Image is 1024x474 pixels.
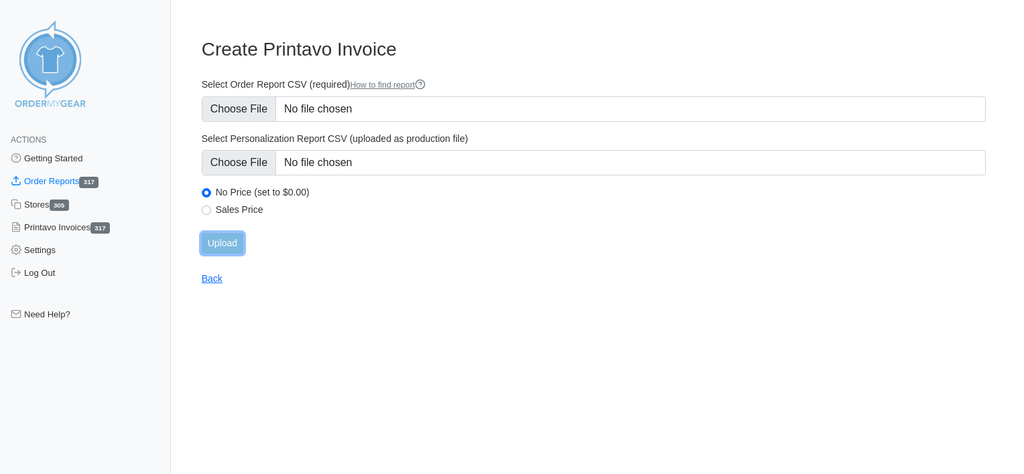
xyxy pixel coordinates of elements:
[216,186,986,198] label: No Price (set to $0.00)
[202,233,243,254] input: Upload
[202,273,222,284] a: Back
[216,204,986,216] label: Sales Price
[79,177,99,188] span: 317
[202,78,986,91] label: Select Order Report CSV (required)
[11,135,46,145] span: Actions
[90,222,110,234] span: 317
[350,80,426,90] a: How to find report
[202,133,986,145] label: Select Personalization Report CSV (uploaded as production file)
[202,38,986,61] h3: Create Printavo Invoice
[50,200,69,211] span: 305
